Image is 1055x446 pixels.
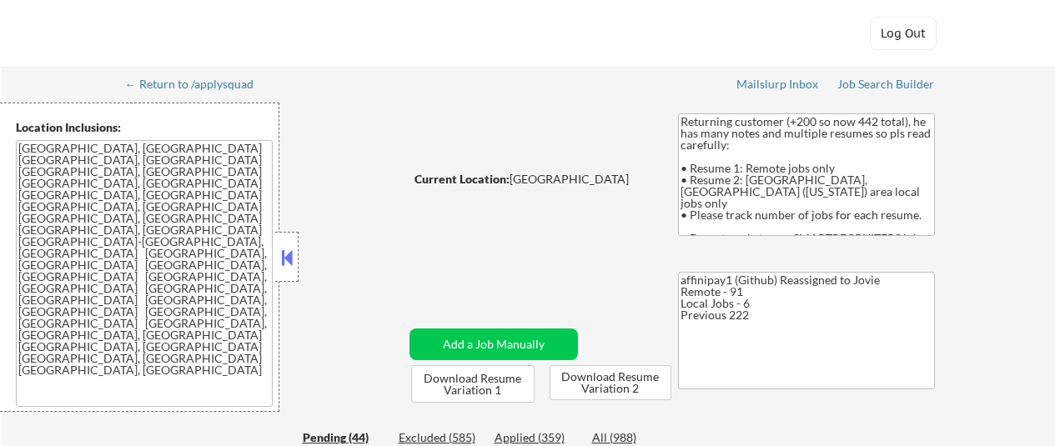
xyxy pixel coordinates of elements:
button: Download Resume Variation 2 [550,365,671,400]
div: Excluded (585) [399,429,482,446]
div: Job Search Builder [837,78,935,90]
strong: Current Location: [414,172,510,186]
div: Mailslurp Inbox [736,78,820,90]
div: Applied (359) [495,429,578,446]
button: Add a Job Manually [409,328,578,360]
div: Pending (44) [303,429,386,446]
button: Log Out [870,17,937,50]
div: [GEOGRAPHIC_DATA] [414,171,651,188]
div: ← Return to /applysquad [125,78,269,90]
div: Location Inclusions: [16,119,273,136]
button: Download Resume Variation 1 [411,365,535,403]
div: All (988) [592,429,676,446]
a: Job Search Builder [837,78,935,94]
a: Mailslurp Inbox [736,78,820,94]
a: ← Return to /applysquad [125,78,269,94]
